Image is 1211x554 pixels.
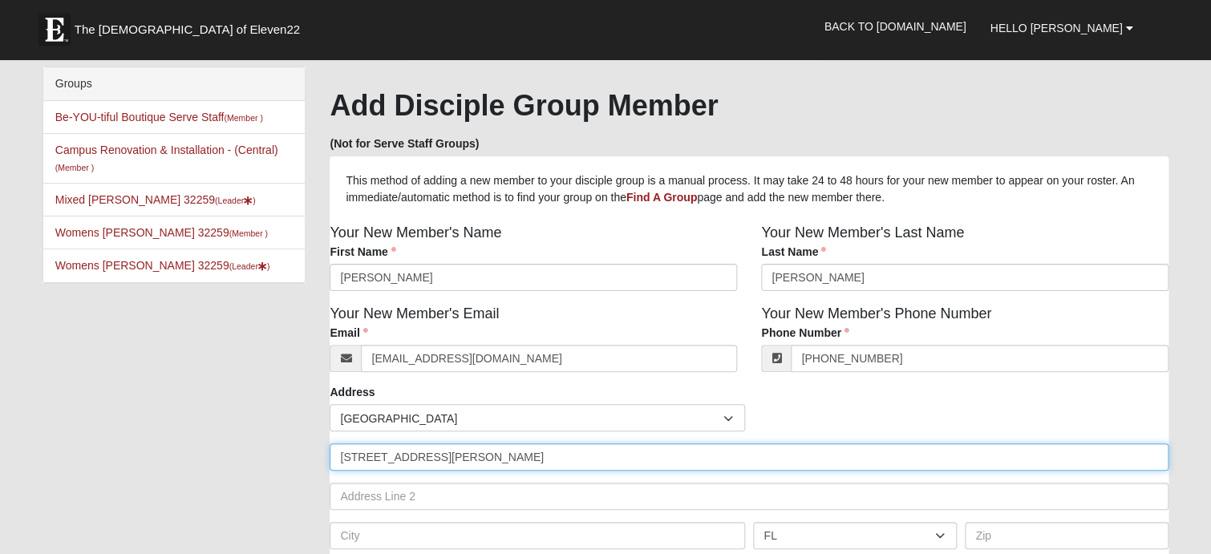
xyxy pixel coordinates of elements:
div: Your New Member's Phone Number [749,303,1181,384]
small: (Member ) [229,228,268,238]
small: (Member ) [55,163,94,172]
input: Zip [965,522,1168,549]
div: Your New Member's Name [318,222,749,303]
div: Your New Member's Last Name [749,222,1181,303]
small: (Leader ) [215,196,256,205]
a: Find A Group [626,191,697,204]
a: Be-YOU-tiful Boutique Serve Staff(Member ) [55,111,263,123]
label: Phone Number [761,325,849,341]
label: Email [330,325,367,341]
input: City [330,522,745,549]
small: (Leader ) [229,261,270,271]
span: The [DEMOGRAPHIC_DATA] of Eleven22 [75,22,300,38]
div: Your New Member's Email [318,303,749,384]
a: Back to [DOMAIN_NAME] [812,6,978,47]
label: Last Name [761,244,826,260]
img: Eleven22 logo [38,14,71,46]
span: page and add the new member there. [697,191,885,204]
a: The [DEMOGRAPHIC_DATA] of Eleven22 [30,6,351,46]
a: Mixed [PERSON_NAME] 32259(Leader) [55,193,256,206]
label: Address [330,384,375,400]
a: Hello [PERSON_NAME] [978,8,1144,48]
a: Womens [PERSON_NAME] 32259(Leader) [55,259,270,272]
small: (Member ) [224,113,262,123]
label: First Name [330,244,395,260]
a: Womens [PERSON_NAME] 32259(Member ) [55,226,268,239]
span: [GEOGRAPHIC_DATA] [340,405,723,432]
a: Campus Renovation & Installation - (Central)(Member ) [55,144,278,173]
input: Address Line 2 [330,483,1168,510]
input: Address Line 1 [330,443,1168,471]
h1: Add Disciple Group Member [330,88,1168,123]
span: Hello [PERSON_NAME] [990,22,1122,34]
h5: (Not for Serve Staff Groups) [330,137,1168,151]
span: This method of adding a new member to your disciple group is a manual process. It may take 24 to ... [346,174,1134,204]
div: Groups [43,67,306,101]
